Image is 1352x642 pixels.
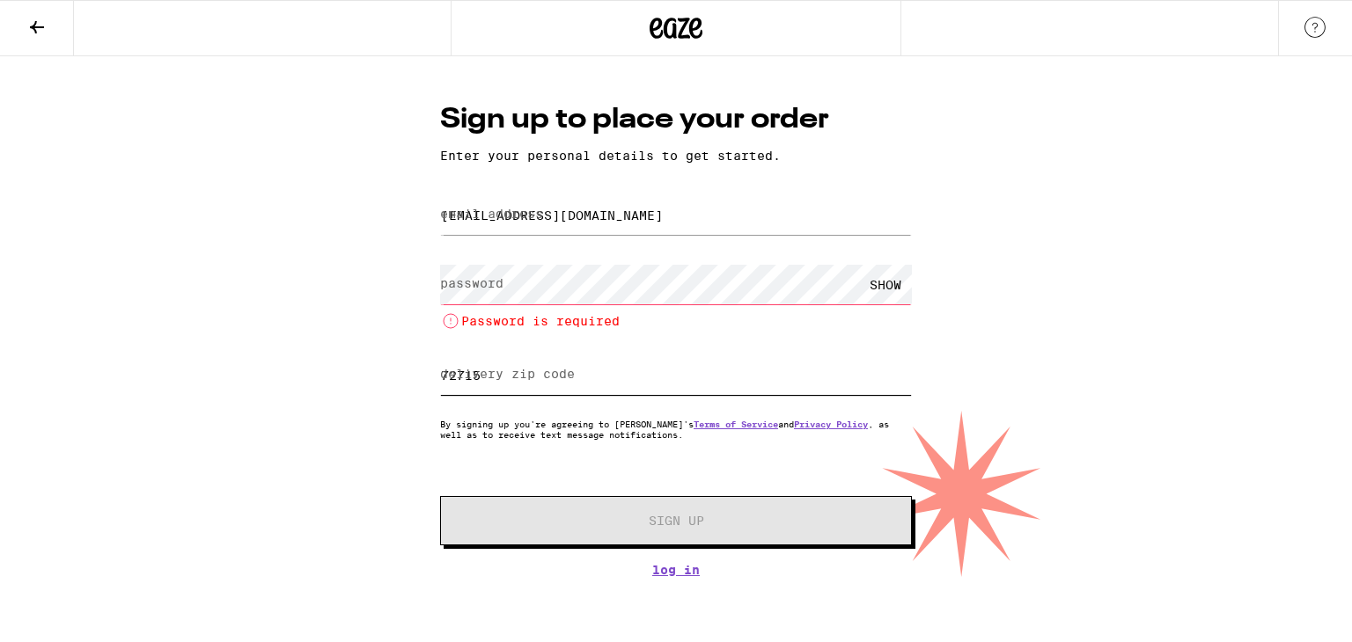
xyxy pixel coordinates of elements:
span: Sign Up [649,514,704,527]
span: Hi. Need any help? [11,12,127,26]
button: Sign Up [440,496,912,545]
p: Enter your personal details to get started. [440,149,912,163]
input: delivery zip code [440,355,912,395]
label: email address [440,207,543,221]
a: Log In [440,563,912,577]
label: password [440,276,503,290]
a: Privacy Policy [794,419,868,429]
li: Password is required [440,310,912,332]
a: Terms of Service [694,419,778,429]
p: By signing up you're agreeing to [PERSON_NAME]'s and , as well as to receive text message notific... [440,419,912,440]
div: SHOW [859,265,912,304]
label: delivery zip code [440,367,575,381]
h1: Sign up to place your order [440,100,912,140]
input: email address [440,195,912,235]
